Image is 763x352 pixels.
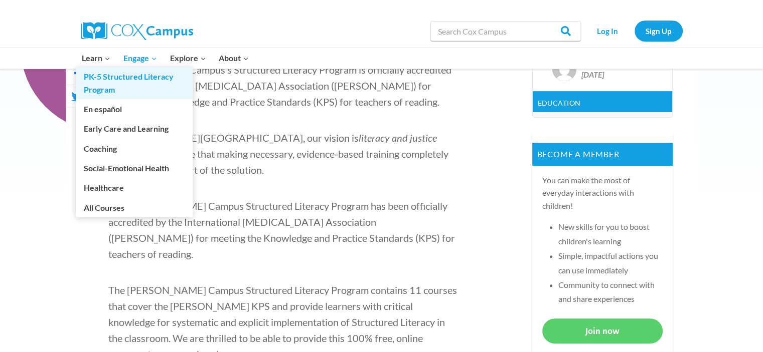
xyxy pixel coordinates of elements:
[108,148,448,176] span: and we believe that making necessary, evidence-based training completely FREE
[76,67,193,99] a: PK-5 Structured Literacy Program
[108,132,359,144] span: At [PERSON_NAME][GEOGRAPHIC_DATA], our vision is
[542,174,663,212] p: You can make the most of everyday interactions with children!
[262,164,264,176] span: .
[108,64,451,108] span: [PERSON_NAME] Campus’s Structured Literacy Program is officially accredited by the International ...
[586,21,630,41] a: Log In
[558,249,663,278] li: Simple, impactful actions you can use immediately
[132,164,262,176] span: is a critical part of the solution
[76,159,193,178] a: Social-Emotional Health
[108,200,455,260] span: The [PERSON_NAME] Campus Structured Literacy Program has been officially accredited by the Intern...
[635,21,683,41] a: Sign Up
[164,48,213,69] button: Child menu of Explore
[76,48,117,69] button: Child menu of Learn
[81,22,193,40] img: Cox Campus
[581,70,653,79] div: [DATE]
[542,318,663,343] a: Join now
[558,278,663,307] li: Community to connect with and share experiences
[76,100,193,119] a: En español
[76,48,255,69] nav: Primary Navigation
[538,99,581,107] a: Education
[532,143,673,166] p: Become a member
[76,139,193,158] a: Coaching
[430,21,581,41] input: Search Cox Campus
[76,198,193,217] a: All Courses
[117,48,164,69] button: Child menu of Engage
[558,220,663,249] li: New skills for you to boost children's learning
[76,119,193,138] a: Early Care and Learning
[586,21,683,41] nav: Secondary Navigation
[76,178,193,197] a: Healthcare
[212,48,255,69] button: Child menu of About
